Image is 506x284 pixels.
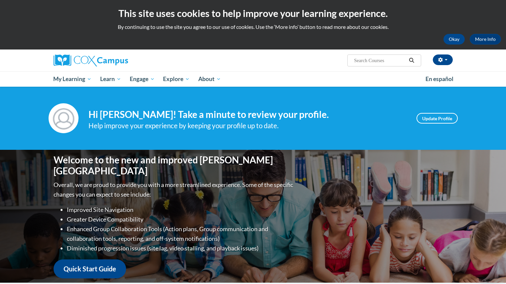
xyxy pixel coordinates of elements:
[49,71,96,87] a: My Learning
[67,224,295,243] li: Enhanced Group Collaboration Tools (Action plans, Group communication and collaboration tools, re...
[67,215,295,224] li: Greater Device Compatibility
[479,257,501,279] iframe: Button to launch messaging window
[54,154,295,177] h1: Welcome to the new and improved [PERSON_NAME][GEOGRAPHIC_DATA]
[44,71,463,87] div: Main menu
[53,75,91,83] span: My Learning
[353,56,407,64] input: Search Courses
[470,34,501,45] a: More Info
[49,103,79,133] img: Profile Image
[433,54,453,65] button: Account Settings
[54,180,295,199] p: Overall, we are proud to provide you with a more streamlined experience. Some of the specific cha...
[407,56,417,64] button: Search
[194,71,225,87] a: About
[130,75,155,83] span: Engage
[100,75,121,83] span: Learn
[125,71,159,87] a: Engage
[96,71,125,87] a: Learn
[67,243,295,253] li: Diminished progression issues (site lag, video stalling, and playback issues)
[443,34,465,45] button: Okay
[417,113,458,124] a: Update Profile
[54,259,126,278] a: Quick Start Guide
[5,7,501,20] h2: This site uses cookies to help improve your learning experience.
[67,205,295,215] li: Improved Site Navigation
[54,54,180,66] a: Cox Campus
[421,72,458,86] a: En español
[88,109,407,120] h4: Hi [PERSON_NAME]! Take a minute to review your profile.
[425,75,453,82] span: En español
[88,120,407,131] div: Help improve your experience by keeping your profile up to date.
[54,54,128,66] img: Cox Campus
[163,75,190,83] span: Explore
[198,75,221,83] span: About
[159,71,194,87] a: Explore
[5,23,501,31] p: By continuing to use the site you agree to our use of cookies. Use the ‘More info’ button to read...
